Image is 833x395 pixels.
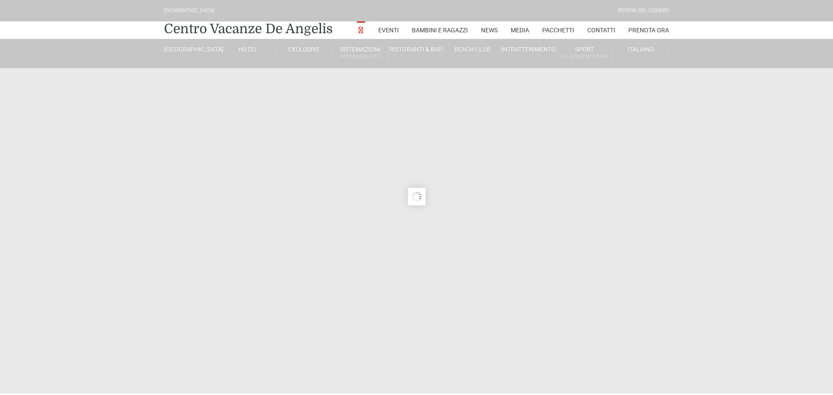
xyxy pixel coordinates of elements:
[628,21,669,39] a: Prenota Ora
[412,21,468,39] a: Bambini e Ragazzi
[164,7,214,15] div: [GEOGRAPHIC_DATA]
[378,21,399,39] a: Eventi
[627,46,654,53] span: Italiano
[388,45,444,53] a: Ristoranti & Bar
[613,45,669,53] a: Italiano
[332,45,388,62] a: SistemazioniRooms & Suites
[501,45,557,53] a: Intrattenimento
[220,45,276,53] a: Hotel
[587,21,615,39] a: Contatti
[276,45,332,53] a: Exclusive
[557,52,612,61] small: All Season Tennis
[332,52,388,61] small: Rooms & Suites
[557,45,613,62] a: SportAll Season Tennis
[618,7,669,15] div: Riviera Del Conero
[481,21,498,39] a: News
[511,21,529,39] a: Media
[445,45,501,53] a: Beach Club
[164,20,333,38] a: Centro Vacanze De Angelis
[164,45,220,53] a: [GEOGRAPHIC_DATA]
[542,21,574,39] a: Pacchetti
